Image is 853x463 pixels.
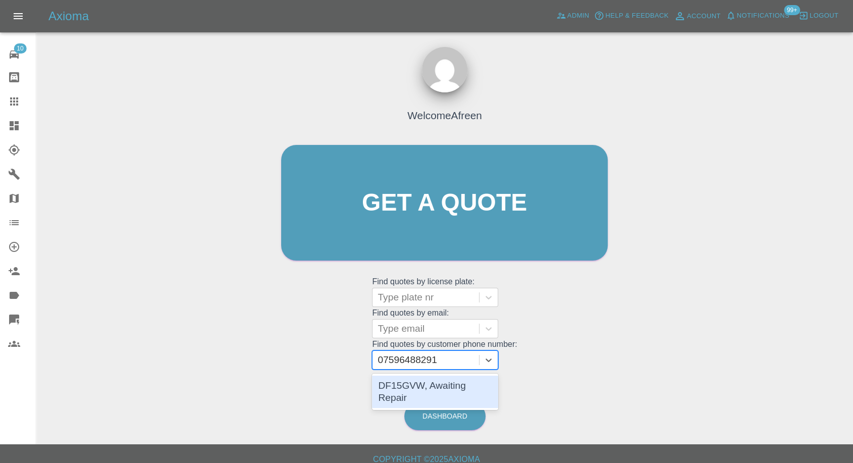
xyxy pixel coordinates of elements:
div: DF15GVW, Awaiting Repair [372,376,498,408]
span: Help & Feedback [605,10,668,22]
span: Notifications [737,10,789,22]
span: Admin [567,10,590,22]
a: Admin [554,8,592,24]
h5: Axioma [48,8,89,24]
img: ... [422,47,467,92]
button: Logout [796,8,841,24]
button: Open drawer [6,4,30,28]
button: Notifications [723,8,792,24]
grid: Find quotes by email: [372,308,517,338]
span: Logout [810,10,838,22]
h4: Welcome Afreen [407,108,482,123]
grid: Find quotes by customer phone number: [372,340,517,370]
span: Account [687,11,721,22]
a: Account [671,8,723,24]
span: 99+ [784,5,800,15]
button: Help & Feedback [592,8,671,24]
a: Dashboard [404,402,486,430]
span: 10 [14,43,26,54]
a: Get a quote [281,145,608,261]
grid: Find quotes by license plate: [372,277,517,307]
